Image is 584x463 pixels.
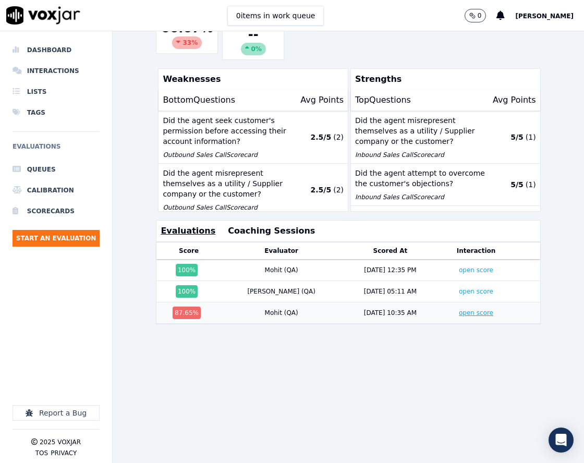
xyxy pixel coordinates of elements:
[459,309,493,316] a: open score
[13,230,100,247] button: Start an Evaluation
[13,159,100,180] a: Queues
[51,449,77,457] button: Privacy
[510,179,524,190] p: 5 / 5
[310,185,331,195] p: 2.5 / 5
[351,164,540,206] button: Did the agent attempt to overcome the customer's objections? Inbound Sales CallScorecard 5/5 (1)
[176,264,198,276] div: 100 %
[227,6,324,26] button: 0items in work queue
[351,206,540,248] button: Did the agent use pressure tactics to enroll the customer? Inbound Sales CallScorecard 5/5 (1)
[13,60,100,81] a: Interactions
[351,69,536,90] p: Strengths
[355,193,491,201] p: Inbound Sales Call Scorecard
[179,247,199,255] button: Score
[333,185,344,195] p: ( 2 )
[163,203,298,212] p: Outbound Sales Call Scorecard
[515,9,584,22] button: [PERSON_NAME]
[13,40,100,60] a: Dashboard
[13,405,100,421] button: Report a Bug
[228,225,315,237] button: Coaching Sessions
[163,151,298,159] p: Outbound Sales Call Scorecard
[163,115,298,147] p: Did the agent seek customer's permission before accessing their account information?
[265,309,298,317] div: Mohit (QA)
[161,20,213,49] div: 66.67 %
[310,132,331,142] p: 2.5 / 5
[173,307,201,319] div: 87.65 %
[13,102,100,123] a: Tags
[13,201,100,222] a: Scorecards
[351,111,540,164] button: Did the agent misrepresent themselves as a utility / Supplier company or the customer? Inbound Sa...
[355,115,491,147] p: Did the agent misrepresent themselves as a utility / Supplier company or the customer?
[176,285,198,298] div: 100 %
[333,132,344,142] p: ( 2 )
[40,438,81,446] p: 2025 Voxjar
[478,11,482,20] p: 0
[493,94,536,106] p: Avg Points
[355,151,491,159] p: Inbound Sales Call Scorecard
[163,168,298,199] p: Did the agent misrepresent themselves as a utility / Supplier company or the customer?
[227,26,279,55] div: --
[526,179,536,190] p: ( 1 )
[465,9,497,22] button: 0
[163,94,235,106] p: Bottom Questions
[13,140,100,159] h6: Evaluations
[172,36,202,49] div: 33 %
[515,13,574,20] span: [PERSON_NAME]
[264,247,298,255] button: Evaluator
[364,266,416,274] div: [DATE] 12:35 PM
[161,225,215,237] button: Evaluations
[13,180,100,201] a: Calibration
[526,132,536,142] p: ( 1 )
[510,132,524,142] p: 5 / 5
[35,449,48,457] button: TOS
[241,43,266,55] div: 0%
[265,266,298,274] div: Mohit (QA)
[549,428,574,453] div: Open Intercom Messenger
[300,94,344,106] p: Avg Points
[159,69,344,90] p: Weaknesses
[6,6,80,25] img: voxjar logo
[457,247,496,255] button: Interaction
[355,210,491,231] p: Did the agent use pressure tactics to enroll the customer?
[364,309,417,317] div: [DATE] 10:35 AM
[459,266,493,274] a: open score
[355,168,491,189] p: Did the agent attempt to overcome the customer's objections?
[459,288,493,295] a: open score
[465,9,486,22] button: 0
[373,247,408,255] button: Scored At
[159,164,348,216] button: Did the agent misrepresent themselves as a utility / Supplier company or the customer? Outbound S...
[355,94,411,106] p: Top Questions
[13,81,100,102] a: Lists
[247,287,315,296] div: [PERSON_NAME] (QA)
[364,287,417,296] div: [DATE] 05:11 AM
[159,111,348,164] button: Did the agent seek customer's permission before accessing their account information? Outbound Sal...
